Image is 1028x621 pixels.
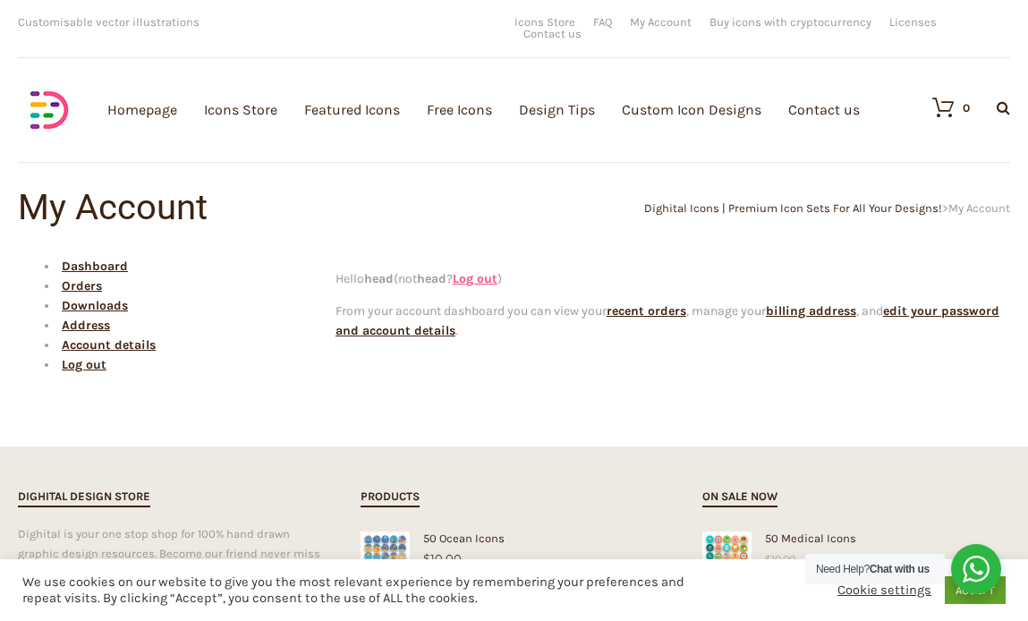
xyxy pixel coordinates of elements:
div: 0 [963,102,970,114]
h1: My Account [18,190,514,225]
strong: head [364,271,394,286]
span: $ [765,553,771,566]
a: Contact us [788,12,860,208]
a: Buy icons with cryptocurrency [709,16,871,28]
div: 50 Medical Icons [702,532,1009,545]
a: billing address [766,303,856,319]
a: 50 Ocean Icons$10.00 [361,532,667,566]
a: Medical Icons50 Medical Icons$8.00 [702,532,1009,580]
a: Dighital Icons | Premium Icon Sets For All Your Designs! [644,201,942,215]
a: Design Tips [519,12,595,208]
span: My Account [948,201,1010,215]
a: Homepage [107,12,177,208]
div: Dighital is your one stop shop for 100% hand drawn graphic design resources. Become our friend ne... [18,524,325,583]
a: Account details [62,337,156,353]
h2: Products [361,487,420,507]
a: Dashboard [62,259,128,274]
a: recent orders [607,303,686,319]
a: Contact us [523,28,582,39]
div: We use cookies on our website to give you the most relevant experience by remembering your prefer... [22,574,710,607]
strong: Chat with us [870,563,930,575]
bdi: 10.00 [765,553,795,566]
a: FAQ [593,16,612,28]
span: $ [423,551,430,566]
a: Featured Icons [304,12,400,208]
a: My Account [630,16,692,28]
a: Free Icons [427,12,492,208]
a: Custom Icon Designs [622,12,761,208]
div: > [514,202,1011,214]
p: From your account dashboard you can view your , manage your , and . [336,302,1010,341]
a: Log out [453,271,497,286]
a: Icons Store [514,16,575,28]
a: ACCEPT [945,576,1006,604]
img: Medical Icons [702,532,752,581]
a: 0 [914,97,970,118]
a: Licenses [889,16,937,28]
a: Orders [62,278,102,293]
p: Hello (not ? ) [336,269,1010,289]
span: Need Help? [816,563,930,575]
strong: head [417,271,446,286]
bdi: 10.00 [423,551,462,566]
a: Icons Store [204,12,277,208]
h2: On sale now [702,487,777,507]
a: Downloads [62,298,128,313]
a: Log out [62,357,106,372]
div: 50 Ocean Icons [361,532,667,545]
h2: Dighital Design Store [18,487,150,507]
a: Cookie settings [837,583,931,599]
a: Address [62,318,110,333]
span: Customisable vector illustrations [18,15,200,29]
